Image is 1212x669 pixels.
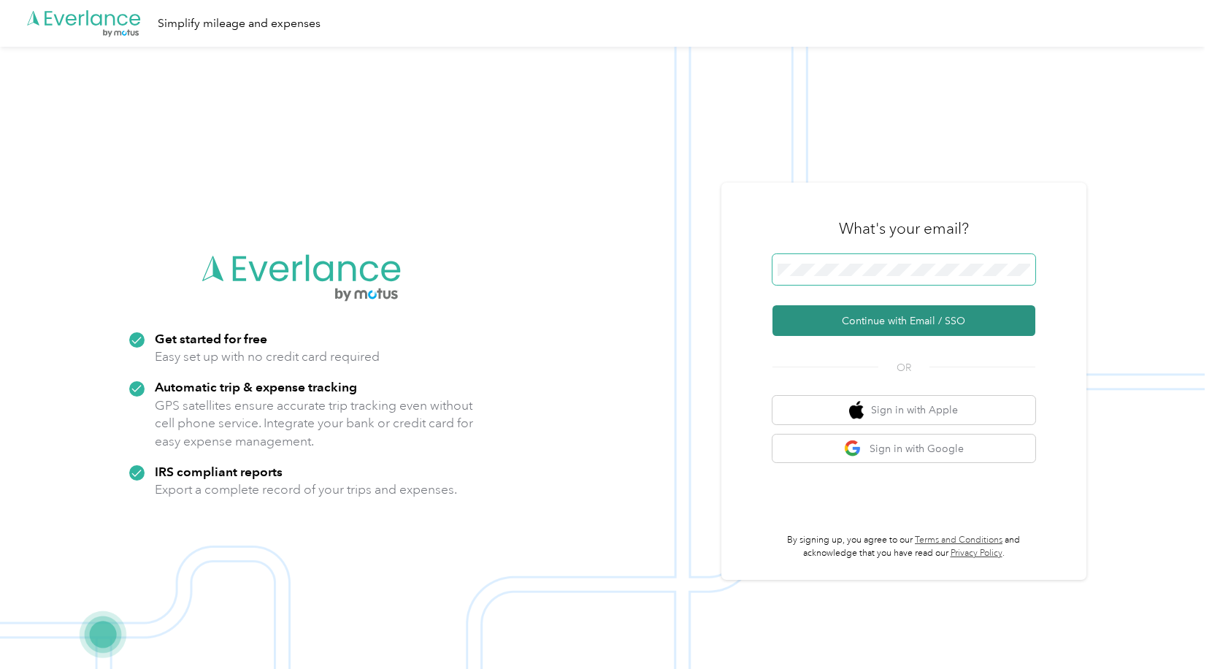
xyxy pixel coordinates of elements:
p: Easy set up with no credit card required [155,348,380,366]
h3: What's your email? [839,218,969,239]
button: Continue with Email / SSO [772,305,1035,336]
a: Privacy Policy [951,548,1002,559]
p: By signing up, you agree to our and acknowledge that you have read our . [772,534,1035,559]
div: Simplify mileage and expenses [158,15,321,33]
strong: IRS compliant reports [155,464,283,479]
button: apple logoSign in with Apple [772,396,1035,424]
strong: Automatic trip & expense tracking [155,379,357,394]
span: OR [878,360,929,375]
button: google logoSign in with Google [772,435,1035,463]
strong: Get started for free [155,331,267,346]
img: apple logo [849,401,864,419]
p: GPS satellites ensure accurate trip tracking even without cell phone service. Integrate your bank... [155,397,474,451]
img: google logo [844,440,862,458]
p: Export a complete record of your trips and expenses. [155,481,457,499]
a: Terms and Conditions [915,535,1002,546]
